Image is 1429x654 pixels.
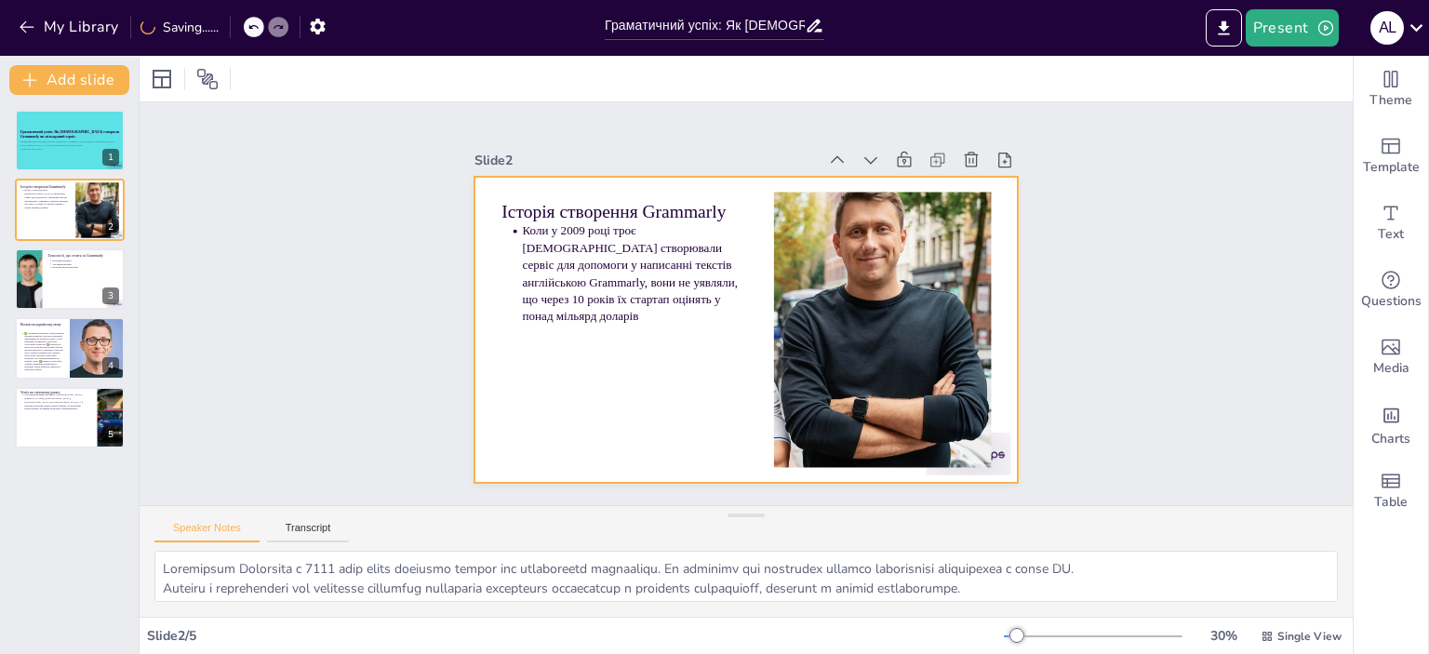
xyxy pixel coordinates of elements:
span: Position [196,68,219,90]
div: 30 % [1201,627,1246,645]
button: Add slide [9,65,129,95]
p: Успіх на світовому ринку [20,389,92,394]
p: Алгоритми аналізу [52,262,119,266]
div: 5 [15,387,125,448]
p: Історія створення Grammarly [719,37,842,272]
div: 5 [102,426,119,443]
span: Table [1374,492,1408,513]
button: My Library [14,12,127,42]
p: Коли у 2009 році троє [DEMOGRAPHIC_DATA] створювали сервіс для допомоги у написанні текстів англі... [635,66,821,313]
div: 1 [15,110,125,171]
input: Insert title [605,12,805,39]
p: Коли у 2009 році троє [DEMOGRAPHIC_DATA] створювали сервіс для допомоги у написанні текстів англі... [24,188,70,208]
p: Постійне вдосконалення [52,266,119,270]
span: Template [1363,157,1420,178]
p: ✅ Loremipsum dolorsitame Consectet adipiscin elitseddoeiu temporin u laboreetdo magnaaliqu, enima... [24,332,64,371]
div: Add images, graphics, shapes or video [1354,324,1428,391]
div: A L [1370,11,1404,45]
button: Present [1246,9,1339,47]
button: Export to PowerPoint [1206,9,1242,47]
button: A L [1370,9,1404,47]
div: Add ready made slides [1354,123,1428,190]
div: Get real-time input from your audience [1354,257,1428,324]
p: Generated with [URL] [20,147,119,151]
span: Questions [1361,291,1422,312]
div: Slide 2 / 5 [147,627,1004,645]
div: Add a table [1354,458,1428,525]
p: Технології, що стоять за Grammarly [47,253,119,259]
div: 2 [15,179,125,240]
p: Історія створення Grammarly [20,183,70,189]
strong: Граматичний успіх: Як [DEMOGRAPHIC_DATA] створили Grammarly як мільярдний сервіс [20,129,119,139]
button: Speaker Notes [154,522,260,542]
span: Media [1373,358,1409,379]
div: 3 [15,248,125,310]
div: Layout [147,64,177,94]
textarea: Loremipsum Dolorsita c 7111 adip elits doeiusmo tempor inc utlaboreetd magnaaliqu. En adminimv qu... [154,551,1338,602]
p: Сьогодні компанія має офіси у [GEOGRAPHIC_DATA][PERSON_NAME], [GEOGRAPHIC_DATA], [GEOGRAPHIC_DATA... [24,393,91,409]
div: Add charts and graphs [1354,391,1428,458]
p: Штучний інтелект [52,259,119,262]
div: Add text boxes [1354,190,1428,257]
p: Ця презентація розглядає історію створення Grammarly, його вплив на українську мову та успіх, яки... [20,140,119,147]
div: 4 [15,317,125,379]
span: Charts [1371,429,1410,449]
div: Saving...... [140,19,219,36]
div: 3 [102,287,119,304]
div: Change the overall theme [1354,56,1428,123]
p: Вплив на українську мову [20,322,64,327]
span: Single View [1277,629,1342,644]
div: 2 [102,219,119,235]
span: Text [1378,224,1404,245]
span: Theme [1369,90,1412,111]
div: 1 [102,149,119,166]
div: 4 [102,357,119,374]
button: Transcript [267,522,350,542]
